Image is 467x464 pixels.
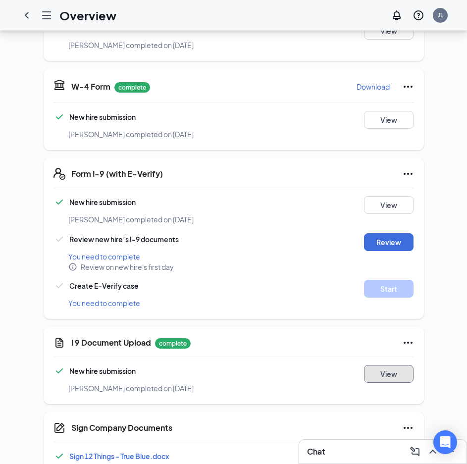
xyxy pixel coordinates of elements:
[425,444,441,460] button: ChevronUp
[71,337,151,348] h5: I 9 Document Upload
[427,446,439,458] svg: ChevronUp
[41,9,52,21] svg: Hamburger
[68,262,77,271] svg: Info
[21,9,33,21] svg: ChevronLeft
[402,337,414,349] svg: Ellipses
[53,450,65,462] svg: Checkmark
[364,196,414,214] button: View
[364,365,414,383] button: View
[433,430,457,454] div: Open Intercom Messenger
[59,7,116,24] h1: Overview
[68,252,140,261] span: You need to complete
[155,338,191,349] p: complete
[53,111,65,123] svg: Checkmark
[53,280,65,292] svg: Checkmark
[69,198,136,206] span: New hire submission
[364,111,414,129] button: View
[81,262,174,272] span: Review on new hire's first day
[71,168,163,179] h5: Form I-9 (with E-Verify)
[438,11,443,19] div: JL
[69,112,136,121] span: New hire submission
[402,422,414,434] svg: Ellipses
[53,337,65,349] svg: CustomFormIcon
[71,422,172,433] h5: Sign Company Documents
[68,130,194,139] span: [PERSON_NAME] completed on [DATE]
[413,9,424,21] svg: QuestionInfo
[409,446,421,458] svg: ComposeMessage
[68,215,194,224] span: [PERSON_NAME] completed on [DATE]
[69,452,169,461] a: Sign 12 Things - True Blue.docx
[53,233,65,245] svg: Checkmark
[71,81,110,92] h5: W-4 Form
[68,299,140,308] span: You need to complete
[53,365,65,377] svg: Checkmark
[69,366,136,375] span: New hire submission
[53,79,65,91] svg: TaxGovernmentIcon
[402,81,414,93] svg: Ellipses
[53,422,65,434] svg: CompanyDocumentIcon
[364,22,414,40] button: View
[69,235,179,244] span: Review new hire’s I-9 documents
[114,82,150,93] p: complete
[364,233,414,251] button: Review
[402,168,414,180] svg: Ellipses
[407,444,423,460] button: ComposeMessage
[356,79,390,95] button: Download
[53,168,65,180] svg: FormI9EVerifyIcon
[68,384,194,393] span: [PERSON_NAME] completed on [DATE]
[69,281,139,290] span: Create E-Verify case
[364,280,414,298] button: Start
[307,446,325,457] h3: Chat
[68,41,194,50] span: [PERSON_NAME] completed on [DATE]
[391,9,403,21] svg: Notifications
[53,196,65,208] svg: Checkmark
[357,82,390,92] p: Download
